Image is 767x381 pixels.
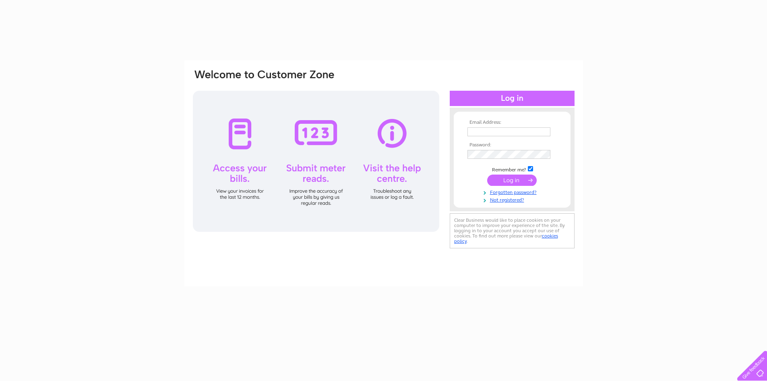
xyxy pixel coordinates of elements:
[467,196,559,203] a: Not registered?
[465,165,559,173] td: Remember me?
[454,233,558,244] a: cookies policy
[467,188,559,196] a: Forgotten password?
[487,175,537,186] input: Submit
[465,142,559,148] th: Password:
[465,120,559,125] th: Email Address:
[450,213,575,248] div: Clear Business would like to place cookies on your computer to improve your experience of the sit...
